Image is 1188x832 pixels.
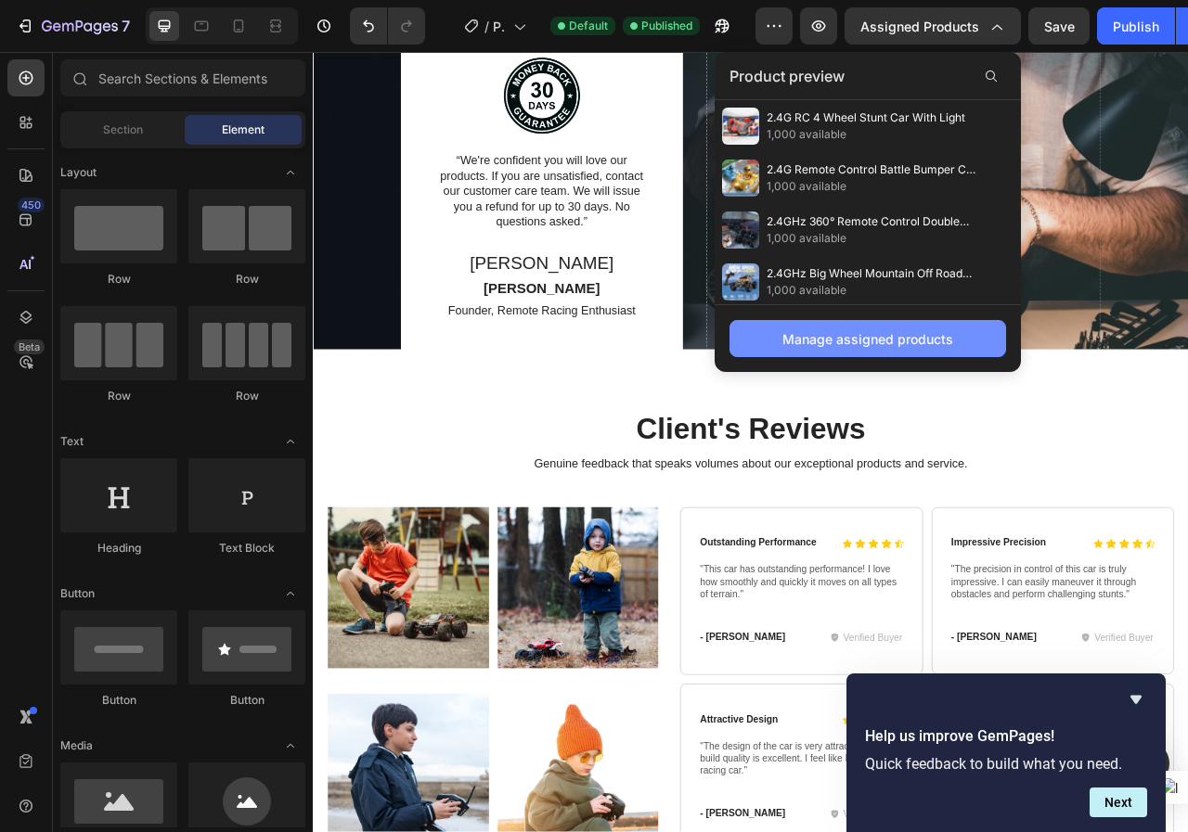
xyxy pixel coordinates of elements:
p: Verified Buyer [994,736,1069,755]
span: Product preview [730,65,845,87]
span: Toggle open [276,579,305,608]
div: Button [188,692,305,709]
div: Beta [14,339,45,354]
div: Drop element here [713,112,811,127]
img: preview-img [722,263,759,301]
span: 2.4GHz 360° Remote Control Double Sided Stunt Drift Car [767,213,980,230]
p: - [PERSON_NAME] [492,737,615,753]
span: 1,000 available [767,126,965,143]
span: / [484,17,489,36]
span: Media [60,737,93,754]
div: Manage assigned products [782,329,953,349]
div: Text Block [188,540,305,557]
p: 7 [122,15,130,37]
img: preview-img [722,108,759,145]
span: Layout [60,164,97,181]
p: "This car has outstanding performance! I love how smoothly and quickly it moves on all types of t... [492,652,750,699]
span: Element [222,122,265,138]
span: Button [60,585,95,602]
button: Hide survey [1125,688,1147,710]
div: Row [188,271,305,288]
p: Impressive Precision [812,618,978,634]
div: Row [188,388,305,404]
span: Default [569,18,608,34]
button: Manage assigned products [730,320,1006,357]
button: Next question [1090,787,1147,817]
div: Button [60,692,177,709]
span: Published [641,18,692,34]
div: Heading [60,540,177,557]
p: Genuine feedback that speaks volumes about our exceptional products and service. [20,515,1093,534]
span: Section [103,122,143,138]
span: Toggle open [276,731,305,761]
span: Save [1044,19,1075,34]
button: 7 [7,7,138,45]
span: Assigned Products [860,17,979,36]
button: Assigned Products [845,7,1021,45]
div: Row [60,388,177,404]
span: Toggle open [276,427,305,456]
div: 450 [18,198,45,212]
iframe: Design area [313,52,1188,832]
button: Publish [1097,7,1175,45]
button: Save [1028,7,1090,45]
img: gempages_432750572815254551-2ea50012-d74e-44b8-9e0c-62db096c4efc.png [235,580,440,785]
img: preview-img [722,211,759,249]
input: Search Sections & Elements [60,59,305,96]
div: Row [60,271,177,288]
span: 1,000 available [767,282,980,299]
h2: Client's Reviews [19,454,1095,506]
h2: Help us improve GemPages! [865,725,1147,748]
span: Text [60,433,84,450]
img: gempages_432750572815254551-b56767e7-f6fe-4c71-ac51-75b67ed16645.png [19,580,224,785]
div: Help us improve GemPages! [865,688,1147,817]
p: Outstanding Performance [492,618,658,634]
div: Undo/Redo [350,7,425,45]
div: Publish [1113,17,1159,36]
p: "The precision in control of this car is truly impressive. I can easily maneuver it through obsta... [812,652,1070,699]
img: preview-img [722,160,759,197]
span: Product Page - [DATE] 03:17:34 [493,17,506,36]
p: Quick feedback to build what you need. [865,755,1147,773]
span: 2.4GHz Big Wheel Mountain Off Road Monster Truck [767,265,980,282]
span: 2.4G Remote Control Battle Bumper Car set [767,161,980,178]
span: Toggle open [276,158,305,187]
span: 1,000 available [767,178,980,195]
p: Verified Buyer [675,736,750,755]
span: 1,000 available [767,230,980,247]
span: 2.4G RC 4 Wheel Stunt Car With Light [767,109,965,126]
p: - [PERSON_NAME] [812,737,936,753]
